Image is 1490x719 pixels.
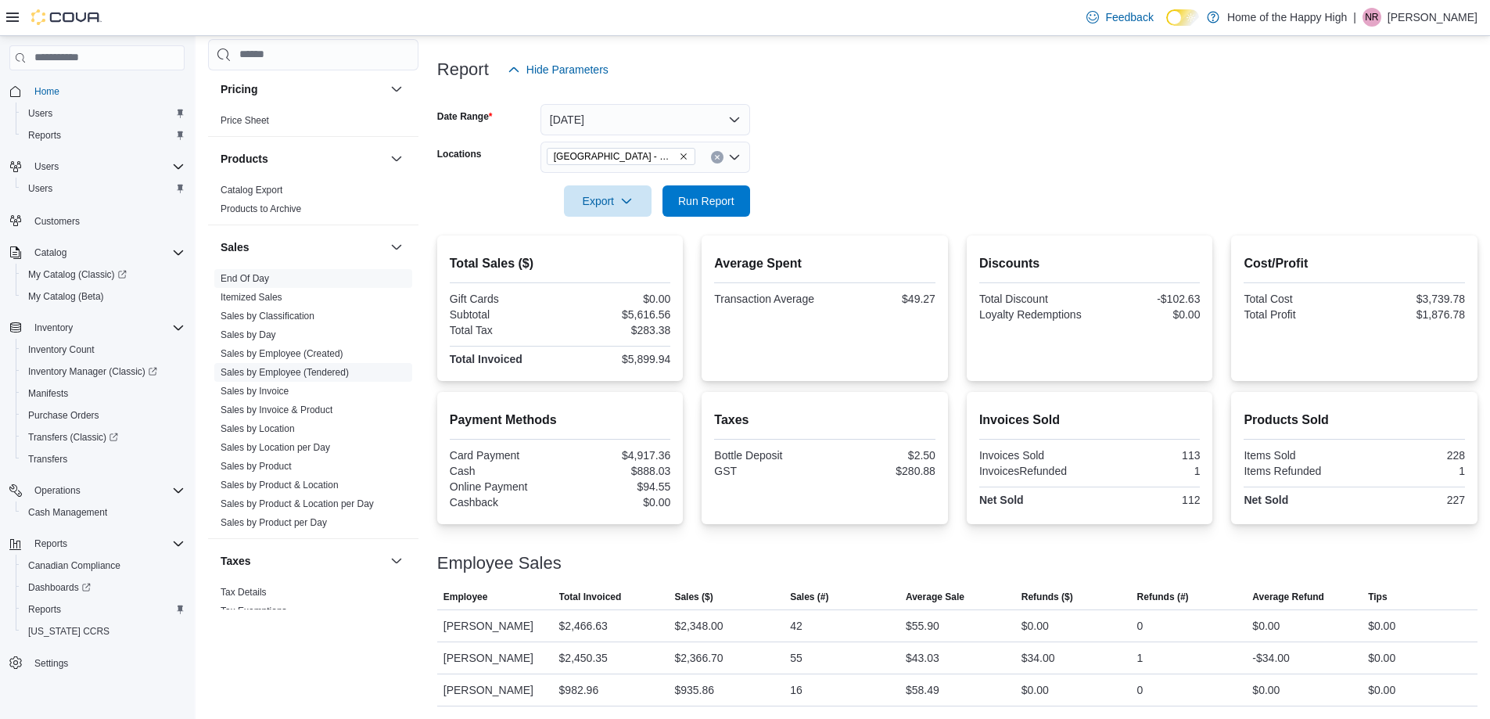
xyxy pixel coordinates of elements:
[1244,449,1351,462] div: Items Sold
[28,129,61,142] span: Reports
[22,384,74,403] a: Manifests
[437,642,553,674] div: [PERSON_NAME]
[221,329,276,341] span: Sales by Day
[22,287,185,306] span: My Catalog (Beta)
[16,404,191,426] button: Purchase Orders
[3,652,191,674] button: Settings
[674,649,723,667] div: $2,366.70
[221,553,251,569] h3: Taxes
[221,81,384,97] button: Pricing
[22,578,97,597] a: Dashboards
[22,104,59,123] a: Users
[540,104,750,135] button: [DATE]
[1244,411,1465,430] h2: Products Sold
[34,246,66,259] span: Catalog
[208,111,418,136] div: Pricing
[221,605,287,617] span: Tax Exemptions
[1358,449,1465,462] div: 228
[563,449,670,462] div: $4,917.36
[34,537,67,550] span: Reports
[563,324,670,336] div: $283.38
[221,239,384,255] button: Sales
[221,310,314,322] span: Sales by Classification
[979,308,1086,321] div: Loyalty Redemptions
[34,215,80,228] span: Customers
[28,453,67,466] span: Transfers
[450,480,557,493] div: Online Payment
[1353,8,1356,27] p: |
[1093,494,1200,506] div: 112
[1093,308,1200,321] div: $0.00
[714,465,821,477] div: GST
[16,577,191,599] a: Dashboards
[16,620,191,642] button: [US_STATE] CCRS
[22,450,185,469] span: Transfers
[28,212,86,231] a: Customers
[221,498,374,510] span: Sales by Product & Location per Day
[22,287,110,306] a: My Catalog (Beta)
[828,465,935,477] div: $280.88
[28,481,185,500] span: Operations
[16,555,191,577] button: Canadian Compliance
[3,533,191,555] button: Reports
[979,254,1201,273] h2: Discounts
[221,292,282,303] a: Itemized Sales
[221,479,339,491] span: Sales by Product & Location
[28,157,185,176] span: Users
[28,409,99,422] span: Purchase Orders
[22,126,185,145] span: Reports
[221,115,269,126] a: Price Sheet
[1365,8,1378,27] span: NR
[221,329,276,340] a: Sales by Day
[387,238,406,257] button: Sales
[28,290,104,303] span: My Catalog (Beta)
[22,428,185,447] span: Transfers (Classic)
[1021,591,1073,603] span: Refunds ($)
[3,156,191,178] button: Users
[221,151,268,167] h3: Products
[1358,465,1465,477] div: 1
[221,367,349,378] a: Sales by Employee (Tendered)
[221,366,349,379] span: Sales by Employee (Tendered)
[790,649,802,667] div: 55
[22,104,185,123] span: Users
[221,114,269,127] span: Price Sheet
[1227,8,1347,27] p: Home of the Happy High
[1093,449,1200,462] div: 113
[22,503,113,522] a: Cash Management
[728,151,741,164] button: Open list of options
[221,184,282,196] span: Catalog Export
[221,442,330,453] a: Sales by Location per Day
[31,9,102,25] img: Cova
[22,450,74,469] a: Transfers
[28,81,185,101] span: Home
[22,340,185,359] span: Inventory Count
[22,406,106,425] a: Purchase Orders
[1358,494,1465,506] div: 227
[28,365,157,378] span: Inventory Manager (Classic)
[28,268,127,281] span: My Catalog (Classic)
[1166,9,1199,26] input: Dark Mode
[1358,308,1465,321] div: $1,876.78
[979,411,1201,430] h2: Invoices Sold
[28,653,185,673] span: Settings
[1368,649,1395,667] div: $0.00
[22,265,185,284] span: My Catalog (Classic)
[22,622,116,641] a: [US_STATE] CCRS
[3,80,191,102] button: Home
[221,553,384,569] button: Taxes
[22,362,185,381] span: Inventory Manager (Classic)
[221,385,289,397] span: Sales by Invoice
[674,617,723,635] div: $2,348.00
[208,583,418,627] div: Taxes
[28,603,61,616] span: Reports
[16,383,191,404] button: Manifests
[1093,293,1200,305] div: -$102.63
[16,426,191,448] a: Transfers (Classic)
[1137,681,1144,699] div: 0
[28,481,87,500] button: Operations
[221,423,295,434] a: Sales by Location
[28,82,66,101] a: Home
[28,243,73,262] button: Catalog
[1166,26,1167,27] span: Dark Mode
